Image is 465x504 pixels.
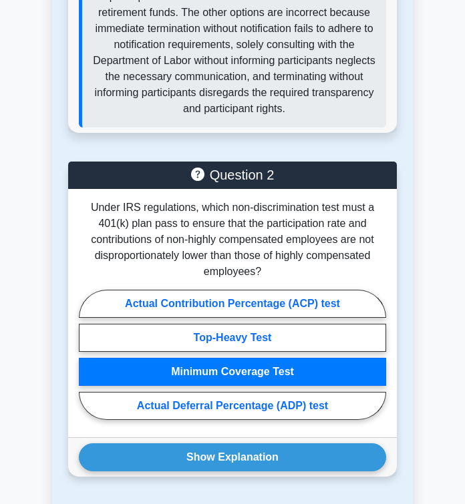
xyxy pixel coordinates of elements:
label: Actual Deferral Percentage (ADP) test [79,392,386,420]
label: Actual Contribution Percentage (ACP) test [79,290,386,318]
h5: Question 2 [79,167,386,183]
label: Minimum Coverage Test [79,358,386,386]
label: Top-Heavy Test [79,324,386,352]
button: Show Explanation [79,443,386,471]
p: Under IRS regulations, which non-discrimination test must a 401(k) plan pass to ensure that the p... [79,200,386,280]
